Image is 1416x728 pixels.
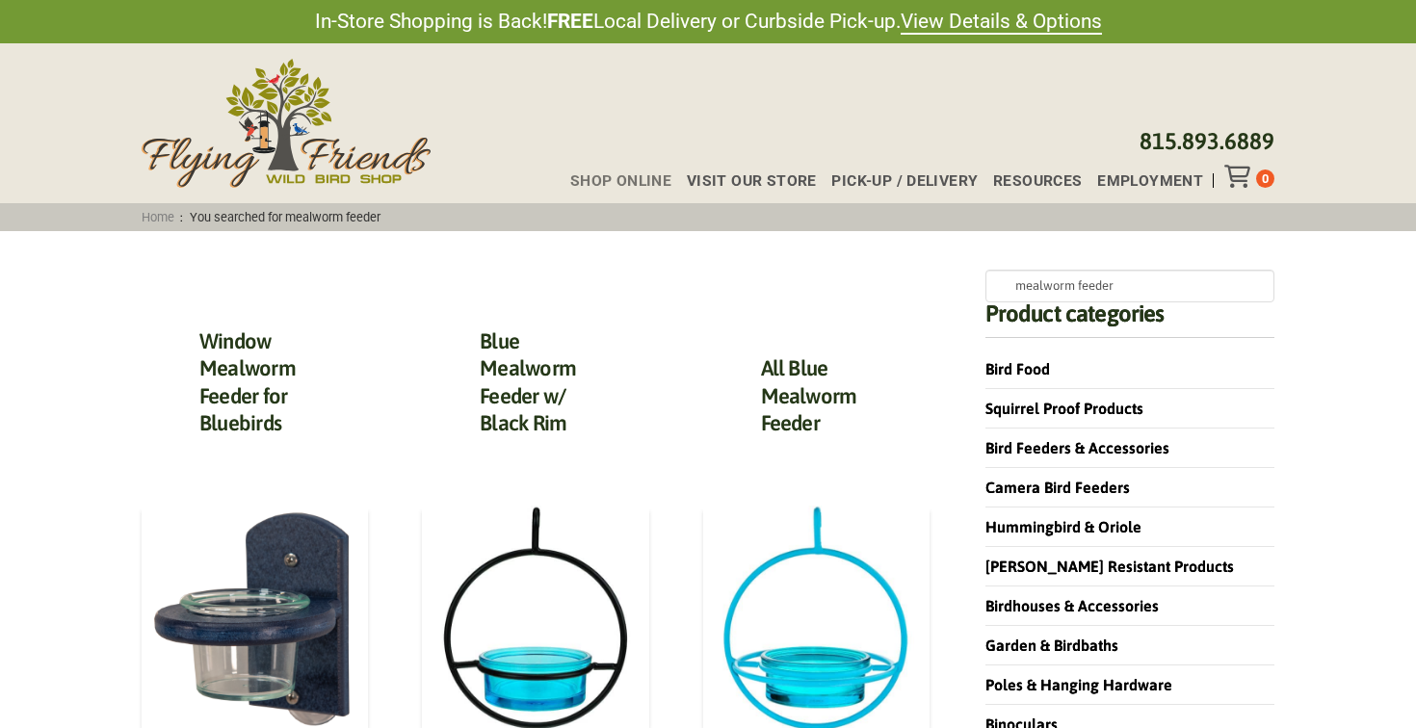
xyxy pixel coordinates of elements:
[1082,173,1203,189] a: Employment
[985,637,1118,654] a: Garden & Birdbaths
[985,676,1172,693] a: Poles & Hanging Hardware
[547,10,593,33] strong: FREE
[1224,165,1256,188] div: Toggle Off Canvas Content
[136,210,387,224] span: :
[901,10,1102,35] a: View Details & Options
[1262,171,1269,186] span: 0
[831,173,978,189] span: Pick-up / Delivery
[985,439,1169,456] a: Bird Feeders & Accessories
[985,270,1274,302] input: Search products…
[978,173,1082,189] a: Resources
[687,173,817,189] span: Visit Our Store
[199,328,296,436] a: Window Mealworm Feeder for Bluebirds
[1140,128,1274,154] a: 815.893.6889
[985,400,1143,417] a: Squirrel Proof Products
[761,355,857,435] a: All Blue Mealworm Feeder
[985,302,1274,338] h4: Product categories
[985,479,1130,496] a: Camera Bird Feeders
[985,558,1234,575] a: [PERSON_NAME] Resistant Products
[183,210,386,224] span: You searched for mealworm feeder
[570,173,671,189] span: Shop Online
[671,173,817,189] a: Visit Our Store
[315,8,1102,36] span: In-Store Shopping is Back! Local Delivery or Curbside Pick-up.
[480,328,576,436] a: Blue Mealworm Feeder w/ Black Rim
[142,59,431,188] img: Flying Friends Wild Bird Shop Logo
[985,360,1050,377] a: Bird Food
[136,210,181,224] a: Home
[816,173,978,189] a: Pick-up / Delivery
[555,173,671,189] a: Shop Online
[985,518,1141,535] a: Hummingbird & Oriole
[1097,173,1203,189] span: Employment
[985,597,1159,614] a: Birdhouses & Accessories
[993,173,1083,189] span: Resources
